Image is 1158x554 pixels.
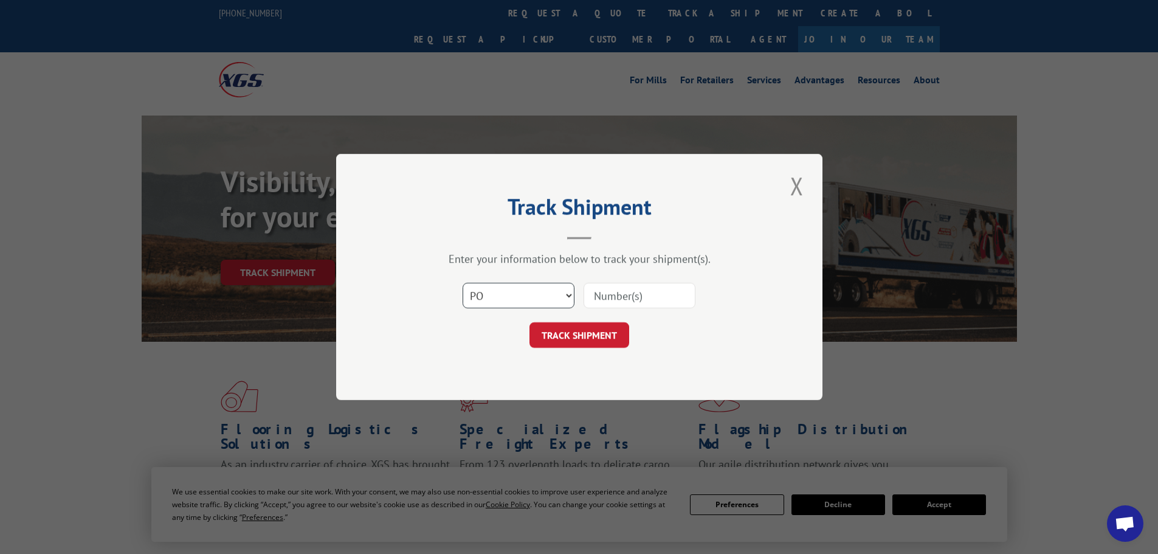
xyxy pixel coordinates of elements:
div: Enter your information below to track your shipment(s). [397,252,762,266]
a: Open chat [1107,505,1143,542]
button: TRACK SHIPMENT [529,322,629,348]
h2: Track Shipment [397,198,762,221]
button: Close modal [787,169,807,203]
input: Number(s) [584,283,695,308]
